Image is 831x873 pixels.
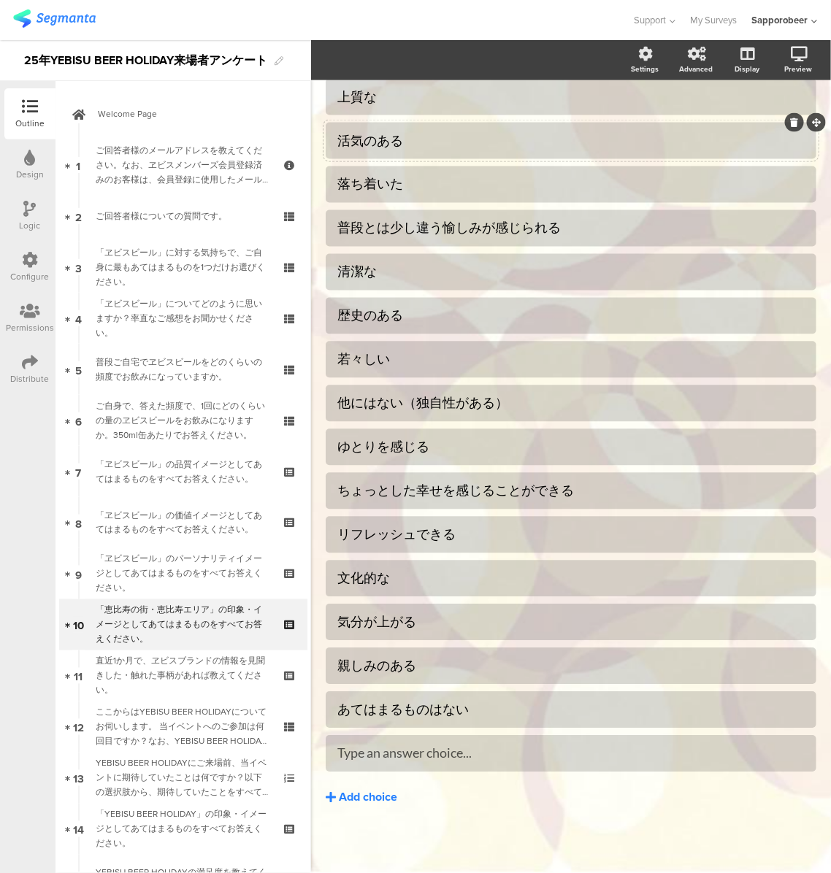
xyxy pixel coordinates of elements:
[24,49,267,72] div: 25年YEBISU BEER HOLIDAY来場者アンケート
[337,176,805,193] div: 落ち着いた
[75,208,82,224] span: 2
[6,321,54,334] div: Permissions
[59,548,307,599] a: 9 「ヱビスビール」のパーソナリティイメージとしてあてはまるものをすべてお答えください。
[59,753,307,804] a: 13 YEBISU BEER HOLIDAYにご来場前、当イベントに期待していたことは何ですか？以下の選択肢から、期待していたことをすべて選んでください。優先順位の高いものから選択をお願いいたします。
[73,617,84,633] span: 10
[337,570,805,587] div: 文化的な
[74,668,83,684] span: 11
[20,219,41,232] div: Logic
[15,117,45,130] div: Outline
[96,399,270,442] div: ご自身で、答えた頻度で、1回にどのくらいの量のヱビスビールをお飲みになりますか。350ml缶あたりでお答えください。
[75,361,82,377] span: 5
[326,780,816,816] button: Add choice
[59,650,307,701] a: 11 直近1か月で、ヱビスブランドの情報を見聞きした・触れた事柄があれば教えてください。
[337,132,805,149] div: 活気のある
[96,654,270,698] div: 直近1か月で、ヱビスブランドの情報を見聞きした・触れた事柄があれば教えてください。
[337,482,805,499] div: ちょっとした幸せを感じることができる
[631,64,659,74] div: Settings
[75,515,82,531] span: 8
[59,293,307,344] a: 4 「ヱビスビール」についてどのように思いますか？率直なご感想をお聞かせください。
[635,13,667,27] span: Support
[337,88,805,105] div: 上質な
[73,821,84,837] span: 14
[96,552,270,596] div: 「ヱビスビール」のパーソナリティイメージとしてあてはまるものをすべてお答えください。
[337,220,805,236] div: 普段とは少し違う愉しみが感じられる
[337,658,805,674] div: 親しみのある
[76,464,82,480] span: 7
[96,756,270,800] div: YEBISU BEER HOLIDAYにご来場前、当イベントに期待していたことは何ですか？以下の選択肢から、期待していたことをすべて選んでください。優先順位の高いものから選択をお願いいたします。
[337,439,805,455] div: ゆとりを感じる
[75,259,82,275] span: 3
[337,614,805,631] div: 気分が上がる
[59,804,307,855] a: 14 「YEBISU BEER HOLIDAY」の印象・イメージとしてあてはまるものをすべてお答えください。
[59,497,307,548] a: 8 「ヱビスビール」の価値イメージとしてあてはまるものをすべてお答えください。
[59,599,307,650] a: 10 「恵比寿の街・恵比寿エリア」の印象・イメージとしてあてはまるものをすべてお答えください。
[59,191,307,242] a: 2 ご回答者様についての質問です。
[75,566,82,582] span: 9
[784,64,812,74] div: Preview
[339,791,397,806] div: Add choice
[96,209,270,223] div: ご回答者様についての質問です。
[77,157,81,173] span: 1
[96,807,270,851] div: 「YEBISU BEER HOLIDAY」の印象・イメージとしてあてはまるものをすべてお答えください。
[75,310,82,326] span: 4
[59,344,307,395] a: 5 普段ご自宅でヱビスビールをどのくらいの頻度でお飲みになっていますか。
[679,64,713,74] div: Advanced
[16,168,44,181] div: Design
[96,457,270,486] div: 「ヱビスビール」の品質イメージとしてあてはまるものをすべてお答えください。
[11,270,50,283] div: Configure
[96,355,270,384] div: 普段ご自宅でヱビスビールをどのくらいの頻度でお飲みになっていますか。
[59,395,307,446] a: 6 ご自身で、答えた頻度で、1回にどのくらいの量のヱビスビールをお飲みになりますか。350ml缶あたりでお答えください。
[735,64,759,74] div: Display
[337,395,805,412] div: 他にはない（独自性がある）
[337,701,805,718] div: あてはまるものはない
[59,446,307,497] a: 7 「ヱビスビール」の品質イメージとしてあてはまるものをすべてお答えください。
[75,412,82,428] span: 6
[96,508,270,537] div: 「ヱビスビール」の価値イメージとしてあてはまるものをすべてお答えください。
[337,351,805,368] div: 若々しい
[96,705,270,749] div: ここからはYEBISU BEER HOLIDAYについてお伺いします。 当イベントへのご参加は何回目ですか？なお、YEBISU BEER HOLIDAYの前身である恵比寿麦酒祭り（2009~20...
[337,526,805,543] div: リフレッシュできる
[59,701,307,753] a: 12 ここからはYEBISU BEER HOLIDAYについてお伺いします。 当イベントへのご参加は何回目ですか？なお、YEBISU BEER HOLIDAYの前身である恵比寿麦酒祭り（[DAT...
[59,139,307,191] a: 1 ご回答者様のメールアドレスを教えてください。なお、ヱビスメンバーズ会員登録済みのお客様は、会員登録に使用したメールアドレスをご記入ください。
[752,13,808,27] div: Sapporobeer
[337,745,472,761] span: Type an answer choice...
[337,307,805,324] div: 歴史のある
[337,264,805,280] div: 清潔な
[11,372,50,385] div: Distribute
[59,88,307,139] a: Welcome Page
[96,143,270,187] div: ご回答者様のメールアドレスを教えてください。なお、ヱビスメンバーズ会員登録済みのお客様は、会員登録に使用したメールアドレスをご記入ください。
[98,107,285,121] span: Welcome Page
[96,245,270,289] div: 「ヱビスビール」に対する気持ちで、ご自身に最もあてはまるものを1つだけお選びください。
[73,770,84,786] span: 13
[59,242,307,293] a: 3 「ヱビスビール」に対する気持ちで、ご自身に最もあてはまるものを1つだけお選びください。
[96,296,270,340] div: 「ヱビスビール」についてどのように思いますか？率直なご感想をお聞かせください。
[96,603,270,647] div: 「恵比寿の街・恵比寿エリア」の印象・イメージとしてあてはまるものをすべてお答えください。
[73,719,84,735] span: 12
[13,9,96,28] img: segmanta logo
